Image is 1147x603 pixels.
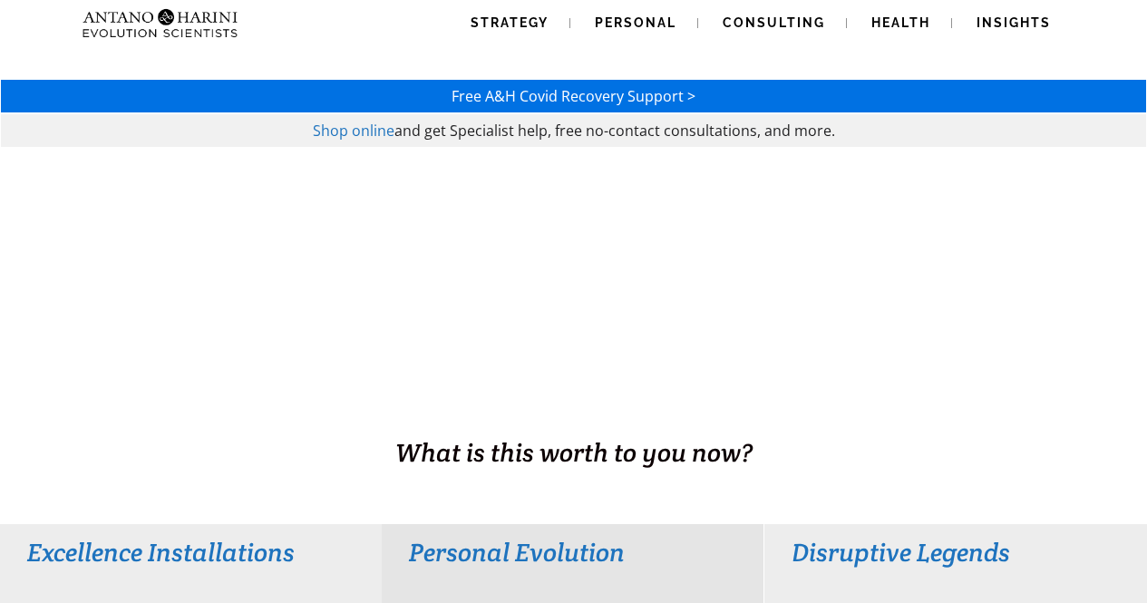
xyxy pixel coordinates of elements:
h3: Disruptive Legends [792,536,1119,569]
span: Strategy [471,15,549,30]
span: What is this worth to you now? [395,436,753,469]
span: Health [871,15,930,30]
span: Insights [977,15,1051,30]
span: Consulting [723,15,825,30]
span: and get Specialist help, free no-contact consultations, and more. [394,121,835,141]
h1: BUSINESS. HEALTH. Family. Legacy [2,396,1145,434]
a: Shop online [313,121,394,141]
h3: Excellence Installations [27,536,355,569]
a: Free A&H Covid Recovery Support > [452,86,695,106]
span: Personal [595,15,676,30]
h3: Personal Evolution [409,536,736,569]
